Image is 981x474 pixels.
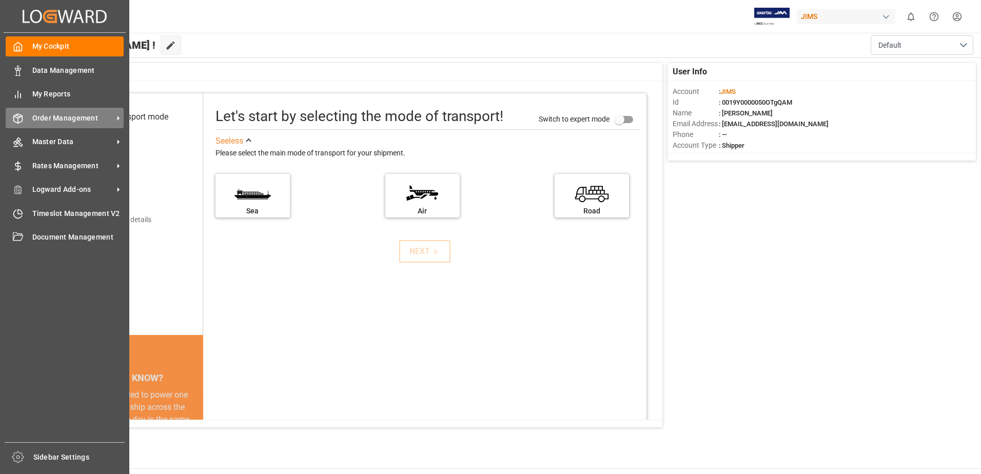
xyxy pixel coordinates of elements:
span: Id [673,97,719,108]
span: My Cockpit [32,41,124,52]
span: : [EMAIL_ADDRESS][DOMAIN_NAME] [719,120,829,128]
div: NEXT [409,245,441,258]
a: Data Management [6,60,124,80]
span: Email Address [673,118,719,129]
span: My Reports [32,89,124,100]
span: Default [878,40,901,51]
span: : [PERSON_NAME] [719,109,773,117]
button: Help Center [923,5,946,28]
button: show 0 new notifications [899,5,923,28]
span: Timeslot Management V2 [32,208,124,219]
span: Account [673,86,719,97]
span: Phone [673,129,719,140]
div: JIMS [797,9,895,24]
span: Name [673,108,719,118]
span: : — [719,131,727,139]
span: : [719,88,736,95]
span: User Info [673,66,707,78]
span: Data Management [32,65,124,76]
span: Account Type [673,140,719,151]
span: : Shipper [719,142,744,149]
div: Let's start by selecting the mode of transport! [215,106,503,127]
span: Order Management [32,113,113,124]
span: Hello [PERSON_NAME] ! [43,35,155,55]
span: JIMS [720,88,736,95]
img: Exertis%20JAM%20-%20Email%20Logo.jpg_1722504956.jpg [754,8,790,26]
span: Sidebar Settings [33,452,125,463]
div: See less [215,135,243,147]
span: Switch to expert mode [539,114,610,123]
div: Sea [221,206,285,216]
button: open menu [871,35,973,55]
a: Timeslot Management V2 [6,203,124,223]
span: : 0019Y0000050OTgQAM [719,98,792,106]
span: Document Management [32,232,124,243]
div: Add shipping details [87,214,151,225]
span: Rates Management [32,161,113,171]
button: NEXT [399,240,450,263]
a: My Cockpit [6,36,124,56]
span: Master Data [32,136,113,147]
div: Please select the main mode of transport for your shipment. [215,147,639,160]
button: JIMS [797,7,899,26]
div: Road [560,206,624,216]
span: Logward Add-ons [32,184,113,195]
div: Air [390,206,455,216]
